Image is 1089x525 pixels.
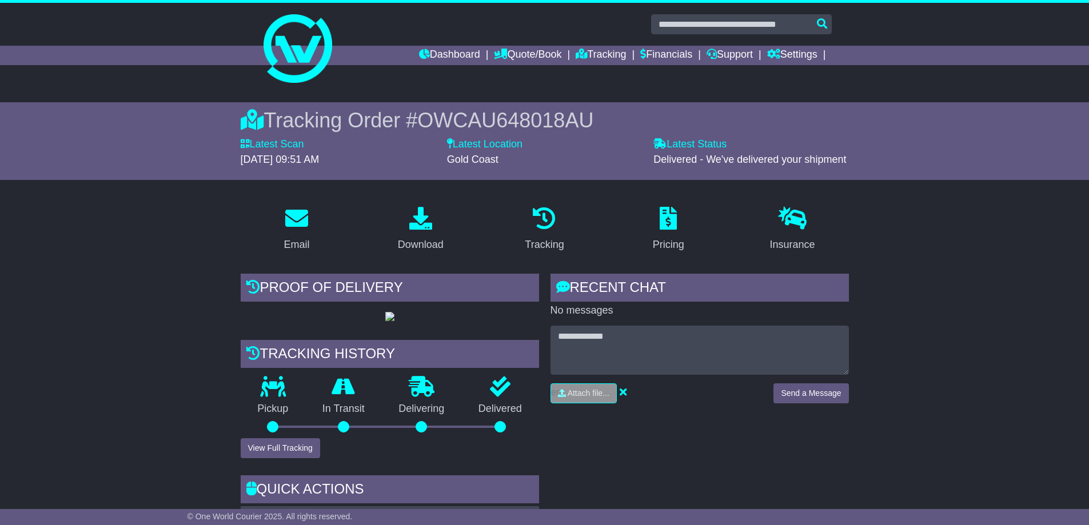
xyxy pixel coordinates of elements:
div: Tracking Order # [241,108,849,133]
a: Tracking [576,46,626,65]
a: Quote/Book [494,46,561,65]
span: Gold Coast [447,154,498,165]
label: Latest Location [447,138,522,151]
a: Insurance [763,203,823,257]
span: © One World Courier 2025. All rights reserved. [188,512,353,521]
p: Pickup [241,403,306,415]
p: Delivered [461,403,539,415]
a: Financials [640,46,692,65]
div: Tracking [525,237,564,253]
label: Latest Scan [241,138,304,151]
div: Insurance [770,237,815,253]
span: Delivered - We've delivered your shipment [653,154,846,165]
img: GetPodImage [385,312,394,321]
a: Download [390,203,451,257]
div: Pricing [653,237,684,253]
a: Settings [767,46,817,65]
span: [DATE] 09:51 AM [241,154,320,165]
label: Latest Status [653,138,727,151]
div: Proof of Delivery [241,274,539,304]
div: Tracking history [241,340,539,371]
div: Email [284,237,309,253]
button: View Full Tracking [241,438,320,458]
div: RECENT CHAT [551,274,849,304]
a: Tracking [517,203,571,257]
button: Send a Message [773,383,848,403]
div: Quick Actions [241,475,539,506]
a: Email [276,203,317,257]
p: No messages [551,304,849,317]
a: Pricing [645,203,692,257]
p: In Transit [305,403,382,415]
span: OWCAU648018AU [417,109,593,132]
a: Support [707,46,753,65]
div: Download [398,237,444,253]
p: Delivering [382,403,462,415]
a: Dashboard [419,46,480,65]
